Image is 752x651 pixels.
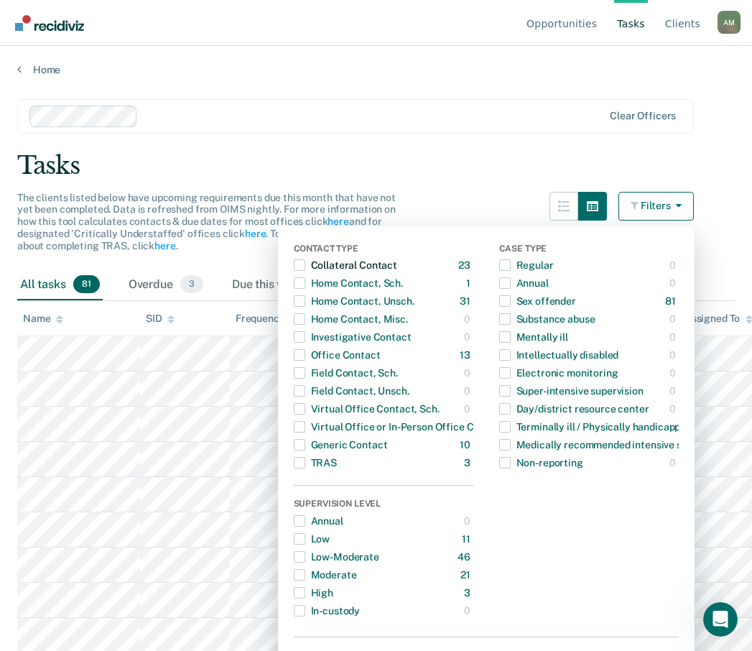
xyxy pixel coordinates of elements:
[703,602,738,637] iframe: Intercom live chat
[665,290,679,313] div: 81
[499,244,679,257] div: Case Type
[718,11,741,34] div: A M
[294,397,440,420] div: Virtual Office Contact, Sch.
[294,343,381,366] div: Office Contact
[499,451,583,474] div: Non-reporting
[294,308,408,331] div: Home Contact, Misc.
[17,192,396,251] span: The clients listed below have upcoming requirements due this month that have not yet been complet...
[294,272,403,295] div: Home Contact, Sch.
[458,254,473,277] div: 23
[499,343,619,366] div: Intellectually disabled
[17,151,735,180] div: Tasks
[669,397,679,420] div: 0
[669,451,679,474] div: 0
[294,599,361,622] div: In-custody
[154,240,175,251] a: here
[294,361,398,384] div: Field Contact, Sch.
[669,379,679,402] div: 0
[17,63,735,76] a: Home
[669,361,679,384] div: 0
[718,11,741,34] button: Profile dropdown button
[236,313,285,325] div: Frequency
[458,545,473,568] div: 46
[460,343,473,366] div: 13
[464,379,473,402] div: 0
[464,599,473,622] div: 0
[294,254,397,277] div: Collateral Contact
[669,343,679,366] div: 0
[499,397,649,420] div: Day/district resource center
[294,581,333,604] div: High
[499,361,618,384] div: Electronic monitoring
[294,433,388,456] div: Generic Contact
[294,563,357,586] div: Moderate
[466,272,473,295] div: 1
[15,15,84,31] img: Recidiviz
[294,415,505,438] div: Virtual Office or In-Person Office Contact
[73,275,100,294] span: 81
[499,290,576,313] div: Sex offender
[294,509,343,532] div: Annual
[460,563,473,586] div: 21
[464,581,473,604] div: 3
[610,110,676,122] div: Clear officers
[464,397,473,420] div: 0
[294,325,412,348] div: Investigative Contact
[669,308,679,331] div: 0
[294,244,473,257] div: Contact Type
[294,527,330,550] div: Low
[146,313,175,325] div: SID
[126,269,206,301] div: Overdue3
[17,269,103,301] div: All tasks81
[499,308,595,331] div: Substance abuse
[23,313,63,325] div: Name
[618,192,695,221] button: Filters
[499,254,554,277] div: Regular
[464,308,473,331] div: 0
[669,272,679,295] div: 0
[464,451,473,474] div: 3
[294,499,473,512] div: Supervision Level
[669,325,679,348] div: 0
[462,527,473,550] div: 11
[464,509,473,532] div: 0
[294,379,409,402] div: Field Contact, Unsch.
[229,269,338,301] div: Due this week0
[464,361,473,384] div: 0
[464,325,473,348] div: 0
[294,451,337,474] div: TRAS
[460,433,473,456] div: 10
[294,545,379,568] div: Low-Moderate
[245,228,266,239] a: here
[180,275,203,294] span: 3
[460,290,473,313] div: 31
[499,325,568,348] div: Mentally ill
[499,415,692,438] div: Terminally ill / Physically handicapped
[499,272,549,295] div: Annual
[499,433,730,456] div: Medically recommended intensive supervision
[669,254,679,277] div: 0
[294,290,414,313] div: Home Contact, Unsch.
[499,379,644,402] div: Super-intensive supervision
[328,216,348,227] a: here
